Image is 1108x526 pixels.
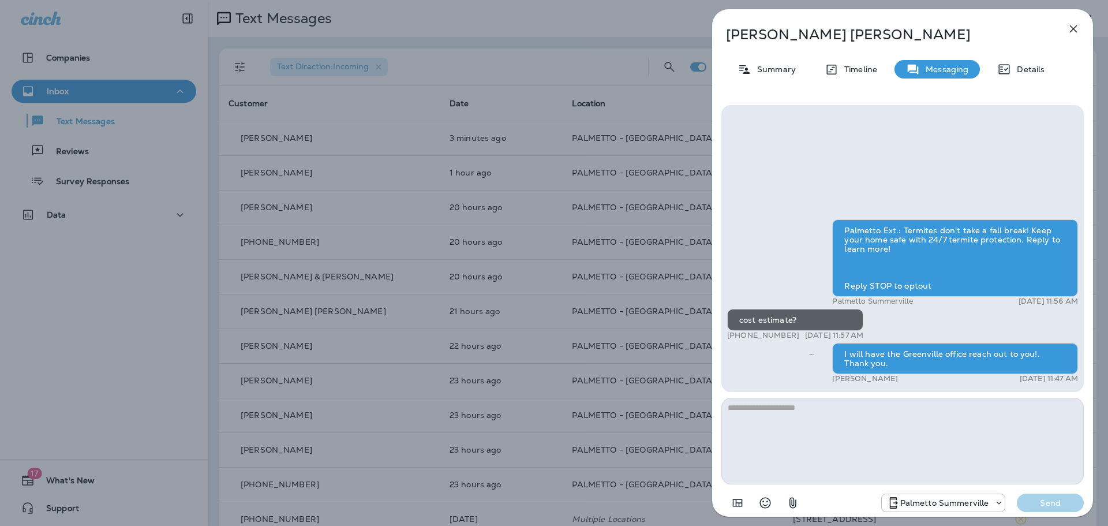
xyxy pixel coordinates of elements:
p: [PHONE_NUMBER] [727,331,799,340]
p: Palmetto Summerville [900,498,989,508]
button: Add in a premade template [726,491,749,514]
p: Timeline [839,65,877,74]
span: Sent [809,348,815,359]
p: [DATE] 11:47 AM [1020,374,1078,383]
p: Messaging [920,65,968,74]
div: I will have the Greenville office reach out to you!. Thank you. [832,343,1078,374]
p: Palmetto Summerville [832,297,913,306]
p: [DATE] 11:57 AM [805,331,863,340]
div: +1 (843) 594-2691 [882,496,1005,510]
p: Details [1011,65,1045,74]
div: Palmetto Ext.: Termites don't take a fall break! Keep your home safe with 24/7 termite protection... [832,219,1078,297]
button: Select an emoji [754,491,777,514]
div: cost estimate? [727,309,863,331]
p: [DATE] 11:56 AM [1019,297,1078,306]
p: Summary [751,65,796,74]
p: [PERSON_NAME] [832,374,898,383]
p: [PERSON_NAME] [PERSON_NAME] [726,27,1041,43]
